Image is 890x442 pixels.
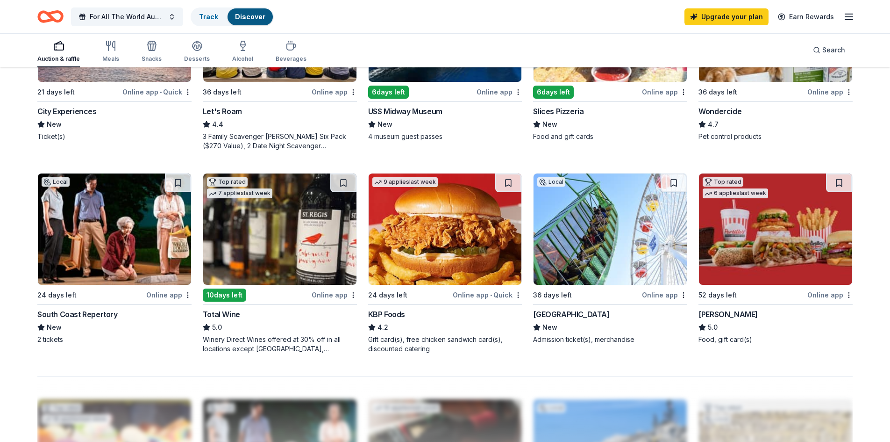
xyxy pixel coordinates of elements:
[122,86,192,98] div: Online app Quick
[203,309,240,320] div: Total Wine
[533,173,687,344] a: Image for Pacific ParkLocal36 days leftOnline app[GEOGRAPHIC_DATA]NewAdmission ticket(s), merchan...
[368,290,407,301] div: 24 days left
[542,322,557,333] span: New
[698,173,853,344] a: Image for Portillo'sTop rated6 applieslast week52 days leftOnline app[PERSON_NAME]5.0Food, gift c...
[203,173,357,354] a: Image for Total WineTop rated7 applieslast week10days leftOnline appTotal Wine5.0Winery Direct Wi...
[708,119,719,130] span: 4.7
[142,55,162,63] div: Snacks
[368,309,405,320] div: KBP Foods
[699,174,852,285] img: Image for Portillo's
[698,335,853,344] div: Food, gift card(s)
[71,7,183,26] button: For All The World Auction Extravaganza
[453,289,522,301] div: Online app Quick
[533,309,609,320] div: [GEOGRAPHIC_DATA]
[377,322,388,333] span: 4.2
[477,86,522,98] div: Online app
[807,289,853,301] div: Online app
[684,8,769,25] a: Upgrade your plan
[533,335,687,344] div: Admission ticket(s), merchandise
[377,119,392,130] span: New
[38,174,191,285] img: Image for South Coast Repertory
[37,290,77,301] div: 24 days left
[534,174,687,285] img: Image for Pacific Park
[207,188,272,198] div: 7 applies last week
[698,87,737,98] div: 36 days left
[37,55,80,63] div: Auction & raffle
[537,177,565,187] div: Local
[533,132,687,141] div: Food and gift cards
[276,36,306,67] button: Beverages
[698,309,758,320] div: [PERSON_NAME]
[203,132,357,151] div: 3 Family Scavenger [PERSON_NAME] Six Pack ($270 Value), 2 Date Night Scavenger [PERSON_NAME] Two ...
[312,289,357,301] div: Online app
[160,88,162,96] span: •
[47,322,62,333] span: New
[232,55,253,63] div: Alcohol
[37,36,80,67] button: Auction & raffle
[369,174,522,285] img: Image for KBP Foods
[490,291,492,299] span: •
[807,86,853,98] div: Online app
[207,177,248,187] div: Top rated
[203,335,357,354] div: Winery Direct Wines offered at 30% off in all locations except [GEOGRAPHIC_DATA], [GEOGRAPHIC_DAT...
[533,106,584,117] div: Slices Pizzeria
[37,309,118,320] div: South Coast Repertory
[642,289,687,301] div: Online app
[142,36,162,67] button: Snacks
[212,322,222,333] span: 5.0
[642,86,687,98] div: Online app
[102,55,119,63] div: Meals
[822,44,845,56] span: Search
[37,132,192,141] div: Ticket(s)
[703,188,768,198] div: 6 applies last week
[37,6,64,28] a: Home
[368,106,442,117] div: USS Midway Museum
[42,177,70,187] div: Local
[203,289,246,302] div: 10 days left
[47,119,62,130] span: New
[368,335,522,354] div: Gift card(s), free chicken sandwich card(s), discounted catering
[708,322,718,333] span: 5.0
[102,36,119,67] button: Meals
[191,7,274,26] button: TrackDiscover
[368,86,409,99] div: 6 days left
[203,174,356,285] img: Image for Total Wine
[372,177,438,187] div: 9 applies last week
[698,106,741,117] div: Wondercide
[533,290,572,301] div: 36 days left
[37,335,192,344] div: 2 tickets
[203,106,242,117] div: Let's Roam
[698,132,853,141] div: Pet control products
[212,119,223,130] span: 4.4
[698,290,737,301] div: 52 days left
[37,87,75,98] div: 21 days left
[184,55,210,63] div: Desserts
[37,106,97,117] div: City Experiences
[203,87,242,98] div: 36 days left
[199,13,218,21] a: Track
[312,86,357,98] div: Online app
[368,132,522,141] div: 4 museum guest passes
[533,86,574,99] div: 6 days left
[276,55,306,63] div: Beverages
[703,177,743,187] div: Top rated
[232,36,253,67] button: Alcohol
[146,289,192,301] div: Online app
[368,173,522,354] a: Image for KBP Foods9 applieslast week24 days leftOnline app•QuickKBP Foods4.2Gift card(s), free c...
[37,173,192,344] a: Image for South Coast RepertoryLocal24 days leftOnline appSouth Coast RepertoryNew2 tickets
[90,11,164,22] span: For All The World Auction Extravaganza
[805,41,853,59] button: Search
[235,13,265,21] a: Discover
[542,119,557,130] span: New
[184,36,210,67] button: Desserts
[772,8,840,25] a: Earn Rewards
